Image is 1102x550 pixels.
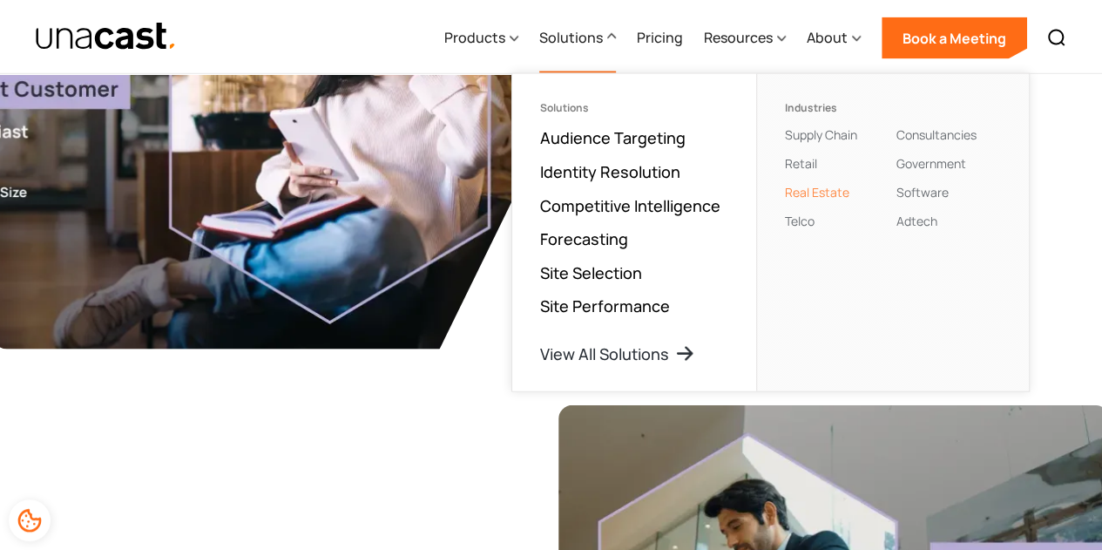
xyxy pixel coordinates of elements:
a: Government [896,155,966,172]
div: Solutions [539,27,603,48]
div: Resources [704,3,786,74]
a: Book a Meeting [882,17,1027,59]
a: Pricing [637,3,683,74]
a: Adtech [896,213,937,229]
a: Site Selection [540,262,642,283]
div: Industries [785,102,889,114]
a: Identity Resolution [540,161,680,182]
div: Products [444,27,505,48]
div: Cookie Preferences [9,499,51,541]
a: Site Performance [540,295,670,316]
a: Retail [785,155,817,172]
div: Products [444,3,518,74]
img: Unacast text logo [35,22,177,52]
a: Telco [785,213,815,229]
a: Audience Targeting [540,127,686,148]
a: home [35,22,177,52]
div: Resources [704,27,773,48]
a: Consultancies [896,126,977,143]
a: Real Estate [785,184,849,200]
div: About [807,27,848,48]
div: Solutions [539,3,616,74]
a: Software [896,184,949,200]
a: Supply Chain [785,126,857,143]
a: View All Solutions [540,343,695,364]
div: Solutions [540,102,728,114]
a: Competitive Intelligence [540,195,720,216]
img: Search icon [1046,28,1067,49]
div: About [807,3,861,74]
nav: Solutions [511,73,1030,392]
a: Forecasting [540,228,628,249]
